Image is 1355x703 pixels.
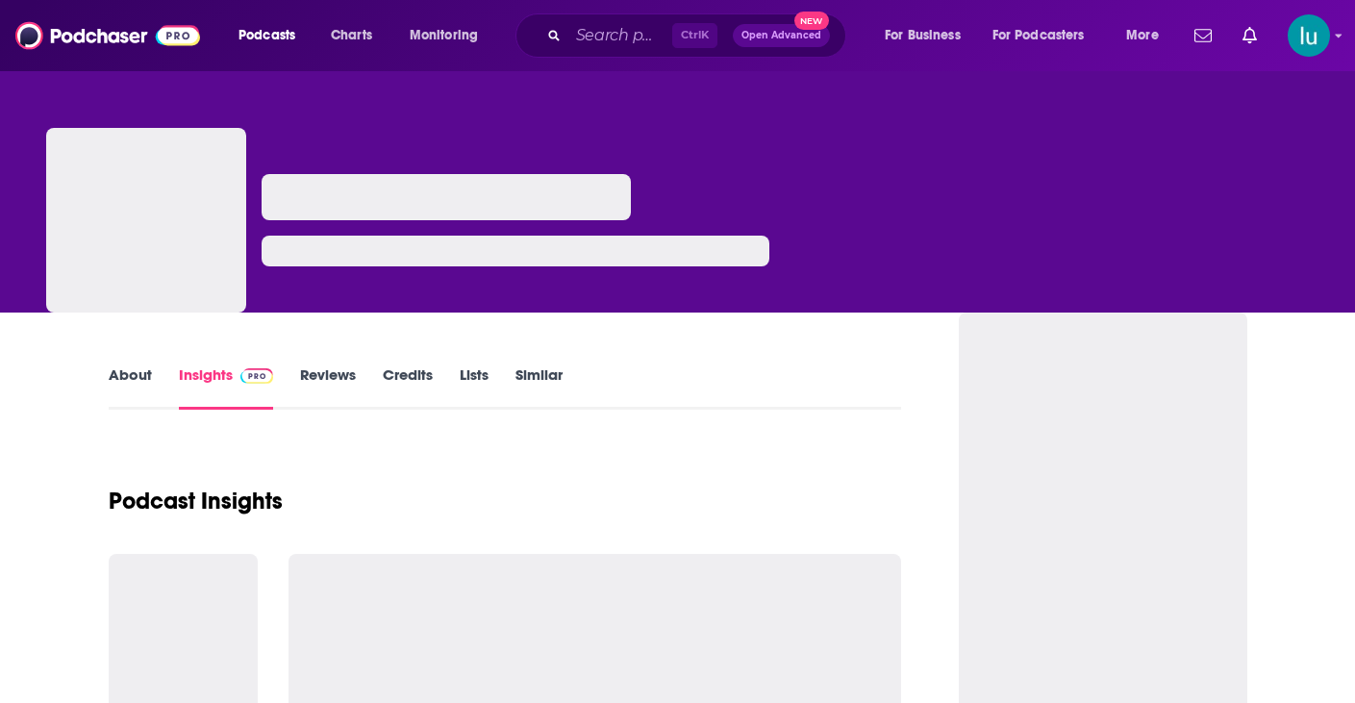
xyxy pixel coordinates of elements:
[460,365,489,410] a: Lists
[672,23,717,48] span: Ctrl K
[396,20,503,51] button: open menu
[238,22,295,49] span: Podcasts
[300,365,356,410] a: Reviews
[794,12,829,30] span: New
[534,13,865,58] div: Search podcasts, credits, & more...
[225,20,320,51] button: open menu
[568,20,672,51] input: Search podcasts, credits, & more...
[15,17,200,54] img: Podchaser - Follow, Share and Rate Podcasts
[992,22,1085,49] span: For Podcasters
[109,365,152,410] a: About
[318,20,384,51] a: Charts
[383,365,433,410] a: Credits
[1288,14,1330,57] img: User Profile
[1113,20,1183,51] button: open menu
[871,20,985,51] button: open menu
[240,368,274,384] img: Podchaser Pro
[1126,22,1159,49] span: More
[885,22,961,49] span: For Business
[733,24,830,47] button: Open AdvancedNew
[1288,14,1330,57] span: Logged in as lusodano
[980,20,1113,51] button: open menu
[515,365,563,410] a: Similar
[331,22,372,49] span: Charts
[741,31,821,40] span: Open Advanced
[179,365,274,410] a: InsightsPodchaser Pro
[410,22,478,49] span: Monitoring
[1187,19,1219,52] a: Show notifications dropdown
[1288,14,1330,57] button: Show profile menu
[109,487,283,515] h1: Podcast Insights
[1235,19,1265,52] a: Show notifications dropdown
